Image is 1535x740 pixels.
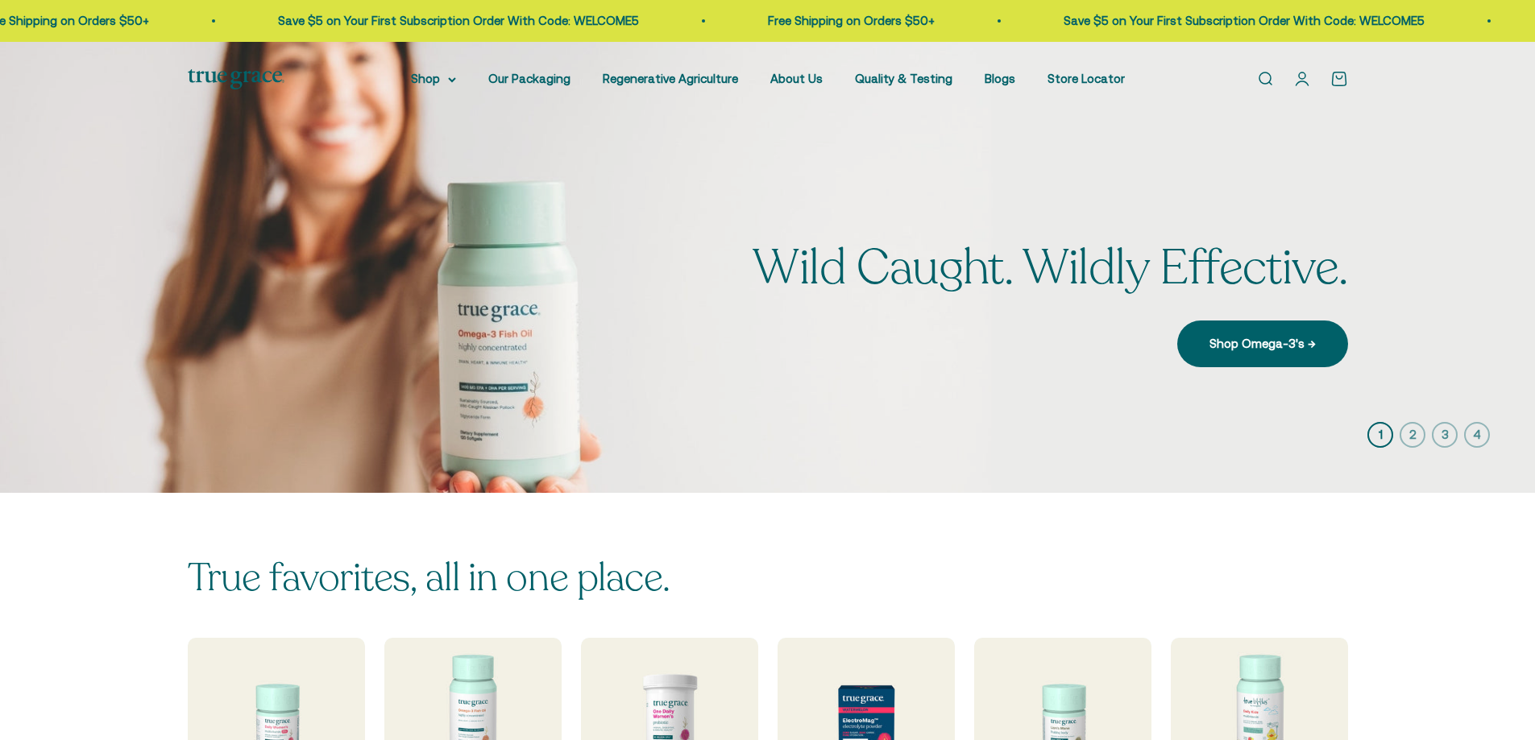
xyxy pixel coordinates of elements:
split-lines: Wild Caught. Wildly Effective. [753,235,1347,301]
button: 1 [1367,422,1393,448]
a: Shop Omega-3's → [1177,320,1348,367]
a: Our Packaging [488,72,570,85]
button: 3 [1432,422,1458,448]
a: About Us [770,72,823,85]
a: Blogs [985,72,1015,85]
a: Free Shipping on Orders $50+ [766,14,933,27]
split-lines: True favorites, all in one place. [188,552,670,604]
a: Store Locator [1048,72,1125,85]
button: 4 [1464,422,1490,448]
a: Regenerative Agriculture [603,72,738,85]
p: Save $5 on Your First Subscription Order With Code: WELCOME5 [276,11,637,31]
p: Save $5 on Your First Subscription Order With Code: WELCOME5 [1062,11,1423,31]
summary: Shop [411,69,456,89]
button: 2 [1400,422,1425,448]
a: Quality & Testing [855,72,952,85]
